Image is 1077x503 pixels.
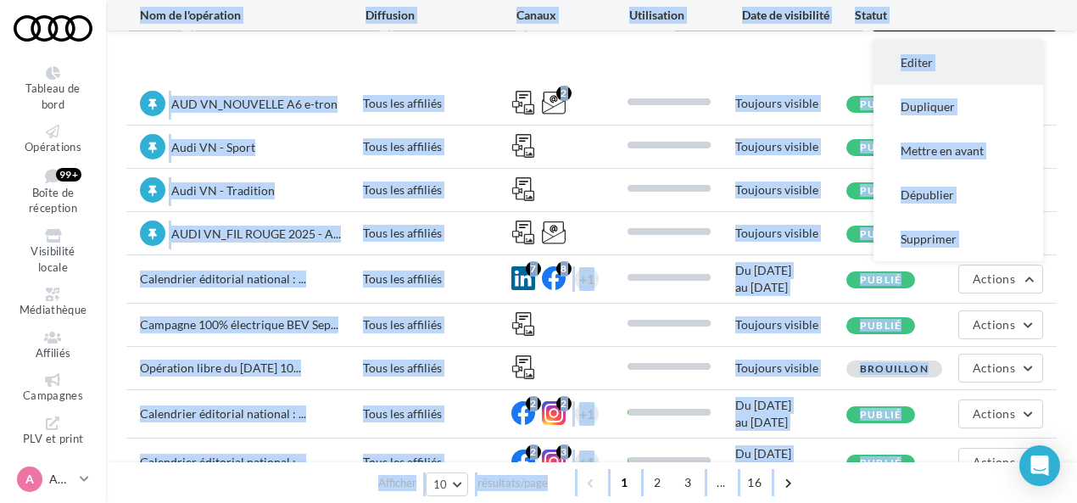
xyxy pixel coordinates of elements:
[14,284,92,321] a: Médiathèque
[1019,445,1060,486] div: Open Intercom Messenger
[860,408,901,421] span: Publié
[556,86,572,101] div: 2
[860,141,901,154] span: Publié
[735,360,846,377] div: Toujours visible
[140,406,306,421] span: Calendrier éditorial national : ...
[860,456,901,469] span: Publié
[958,265,1043,293] button: Actions
[735,225,846,242] div: Toujours visible
[611,469,638,496] span: 1
[14,226,92,277] a: Visibilité locale
[973,455,1015,469] span: Actions
[363,271,511,288] div: Tous les affiliés
[873,217,1043,261] button: Supprimer
[556,444,572,460] div: 3
[873,173,1043,217] button: Dépublier
[860,319,901,332] span: Publié
[526,396,541,411] div: 2
[433,478,448,491] span: 10
[140,360,301,375] span: Opération libre du [DATE] 10...
[20,303,87,316] span: Médiathèque
[579,450,594,474] div: +1
[378,475,416,491] span: Afficher
[14,165,92,219] a: Boîte de réception 99+
[363,225,511,242] div: Tous les affiliés
[25,81,80,111] span: Tableau de bord
[363,138,511,155] div: Tous les affiliés
[363,95,511,112] div: Tous les affiliés
[526,444,541,460] div: 2
[14,413,92,481] a: PLV et print personnalisable
[873,129,1043,173] button: Mettre en avant
[644,469,671,496] span: 2
[855,7,968,24] div: Statut
[958,310,1043,339] button: Actions
[140,271,306,286] span: Calendrier éditorial national : ...
[556,396,572,411] div: 2
[171,97,338,111] span: AUD VN_NOUVELLE A6 e-tron
[860,273,901,286] span: Publié
[973,406,1015,421] span: Actions
[579,402,594,426] div: +1
[171,226,341,241] span: AUDI VN_FIL ROUGE 2025 - A...
[14,370,92,406] a: Campagnes
[958,448,1043,477] button: Actions
[171,140,255,154] span: Audi VN - Sport
[140,7,366,24] div: Nom de l'opération
[735,397,846,431] div: Du [DATE] au [DATE]
[973,360,1015,375] span: Actions
[14,327,92,364] a: Affiliés
[363,360,511,377] div: Tous les affiliés
[21,432,86,477] span: PLV et print personnalisable
[516,7,629,24] div: Canaux
[973,271,1015,286] span: Actions
[860,184,901,197] span: Publié
[14,63,92,115] a: Tableau de bord
[860,227,901,240] span: Publié
[14,463,92,495] a: A AUDI
[735,182,846,198] div: Toujours visible
[674,469,701,496] span: 3
[735,316,846,333] div: Toujours visible
[31,244,75,274] span: Visibilité locale
[171,183,275,198] span: Audi VN - Tradition
[25,471,34,488] span: A
[707,469,734,496] span: ...
[958,400,1043,428] button: Actions
[873,41,1043,85] button: Editer
[958,354,1043,383] button: Actions
[25,140,81,154] span: Opérations
[363,316,511,333] div: Tous les affiliés
[873,85,1043,129] button: Dupliquer
[29,186,77,215] span: Boîte de réception
[363,454,511,471] div: Tous les affiliés
[735,95,846,112] div: Toujours visible
[363,405,511,422] div: Tous les affiliés
[23,388,83,402] span: Campagnes
[740,469,768,496] span: 16
[735,138,846,155] div: Toujours visible
[742,7,855,24] div: Date de visibilité
[366,7,516,24] div: Diffusion
[140,317,338,332] span: Campagne 100% électrique BEV Sep...
[860,362,929,375] span: Brouillon
[36,346,71,360] span: Affiliés
[629,7,742,24] div: Utilisation
[56,168,81,182] div: 99+
[556,261,572,277] div: 8
[14,121,92,158] a: Opérations
[579,267,594,291] div: +1
[973,317,1015,332] span: Actions
[477,475,548,491] span: résultats/page
[363,182,511,198] div: Tous les affiliés
[526,261,541,277] div: 7
[735,445,846,479] div: Du [DATE] au [DATE]
[140,455,306,469] span: Calendrier éditorial national : ...
[426,472,469,496] button: 10
[860,98,901,110] span: Publié
[49,471,73,488] p: AUDI
[735,262,846,296] div: Du [DATE] au [DATE]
